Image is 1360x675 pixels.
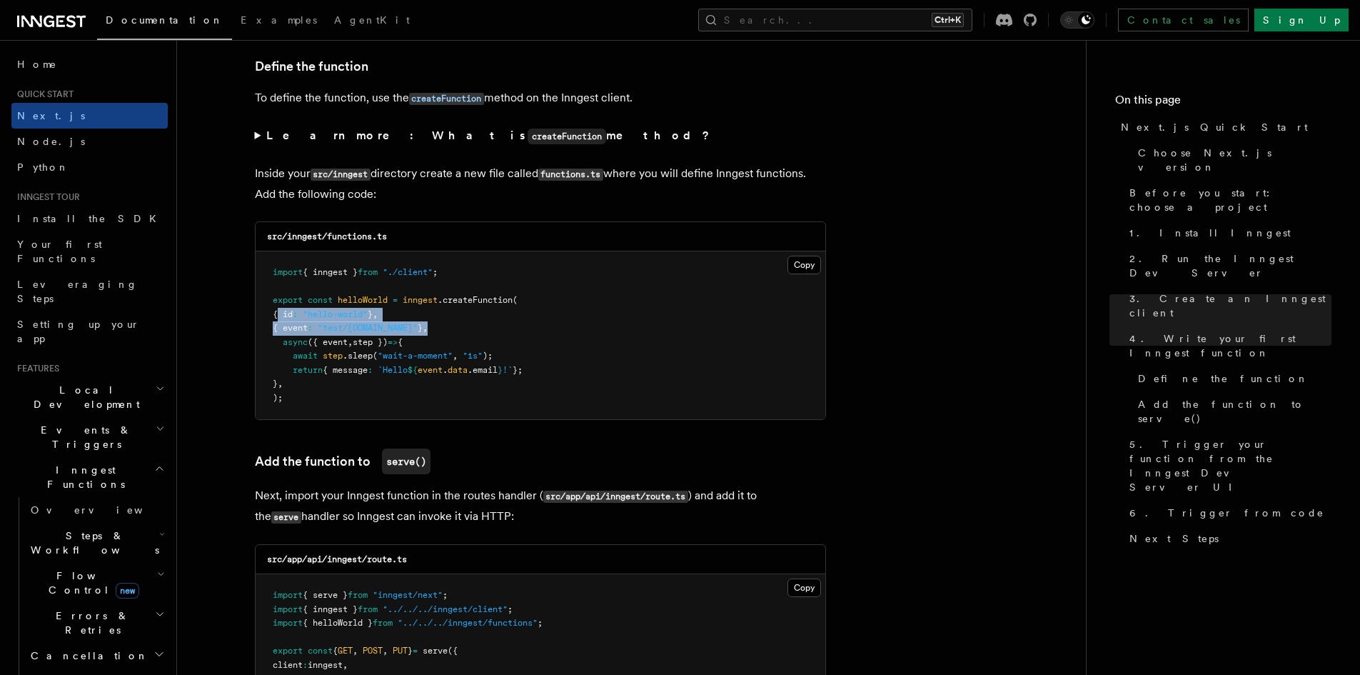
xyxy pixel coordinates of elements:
a: 5. Trigger your function from the Inngest Dev Server UI [1124,431,1331,500]
a: Home [11,51,168,77]
span: : [368,365,373,375]
span: ${ [408,365,418,375]
a: Next Steps [1124,526,1331,551]
button: Events & Triggers [11,417,168,457]
span: PUT [393,646,408,656]
span: : [308,323,313,333]
span: .sleep [343,351,373,361]
a: Leveraging Steps [11,271,168,311]
span: import [273,267,303,277]
span: "inngest/next" [373,590,443,600]
code: src/inngest [311,169,371,181]
span: Examples [241,14,317,26]
a: Examples [232,4,326,39]
span: Leveraging Steps [17,279,138,304]
span: import [273,604,303,614]
p: Inside your directory create a new file called where you will define Inngest functions. Add the f... [255,164,826,204]
span: Next Steps [1129,531,1219,546]
span: const [308,295,333,305]
span: return [293,365,323,375]
p: Next, import your Inngest function in the routes handler ( ) and add it to the handler so Inngest... [255,486,826,527]
a: Contact sales [1118,9,1249,31]
span: 3. Create an Inngest client [1129,291,1331,320]
span: { message [323,365,368,375]
span: ; [508,604,513,614]
span: ({ event [308,337,348,347]
span: , [348,337,353,347]
span: Errors & Retries [25,609,155,637]
span: Cancellation [25,649,148,663]
span: 6. Trigger from code [1129,506,1324,520]
a: 3. Create an Inngest client [1124,286,1331,326]
summary: Learn more: What iscreateFunctionmethod? [255,126,826,146]
span: Inngest tour [11,191,80,203]
span: "hello-world" [303,309,368,319]
span: Features [11,363,59,374]
span: Python [17,161,69,173]
span: import [273,618,303,628]
span: Add the function to serve() [1138,397,1331,426]
span: "wait-a-moment" [378,351,453,361]
a: Setting up your app [11,311,168,351]
span: } [273,379,278,389]
a: Overview [25,497,168,523]
span: , [383,646,388,656]
button: Local Development [11,377,168,417]
span: data [448,365,468,375]
span: .email [468,365,498,375]
span: client [273,660,303,670]
span: helloWorld [338,295,388,305]
span: AgentKit [334,14,410,26]
span: ( [513,295,518,305]
span: Install the SDK [17,213,165,224]
button: Copy [787,256,821,274]
span: `Hello [378,365,408,375]
button: Flow Controlnew [25,563,168,603]
span: Flow Control [25,569,157,597]
a: 4. Write your first Inngest function [1124,326,1331,366]
span: Inngest Functions [11,463,154,491]
span: = [413,646,418,656]
span: "test/[DOMAIN_NAME]" [318,323,418,333]
span: inngest [308,660,343,670]
a: Before you start: choose a project [1124,180,1331,220]
span: , [353,646,358,656]
span: ({ [448,646,458,656]
span: async [283,337,308,347]
span: { [398,337,403,347]
span: await [293,351,318,361]
code: createFunction [409,93,484,105]
code: src/app/api/inngest/route.ts [543,491,688,503]
span: 1. Install Inngest [1129,226,1291,240]
span: , [373,309,378,319]
span: 5. Trigger your function from the Inngest Dev Server UI [1129,437,1331,494]
a: Next.js [11,103,168,129]
span: Setting up your app [17,319,140,344]
span: , [278,379,283,389]
span: step }) [353,337,388,347]
span: Next.js Quick Start [1121,120,1308,134]
a: Python [11,154,168,180]
span: import [273,590,303,600]
span: Overview [31,504,178,516]
span: { inngest } [303,604,358,614]
span: new [116,583,139,599]
span: : [303,660,308,670]
span: Events & Triggers [11,423,156,451]
span: Documentation [106,14,223,26]
a: Define the function [1132,366,1331,391]
a: Add the function toserve() [255,449,430,474]
button: Inngest Functions [11,457,168,497]
span: export [273,646,303,656]
span: Your first Functions [17,239,102,264]
a: AgentKit [326,4,418,39]
a: 1. Install Inngest [1124,220,1331,246]
p: To define the function, use the method on the Inngest client. [255,88,826,109]
span: Quick start [11,89,74,100]
button: Errors & Retries [25,603,168,643]
span: event [418,365,443,375]
span: ( [373,351,378,361]
span: = [393,295,398,305]
button: Toggle dark mode [1060,11,1094,29]
h4: On this page [1115,91,1331,114]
